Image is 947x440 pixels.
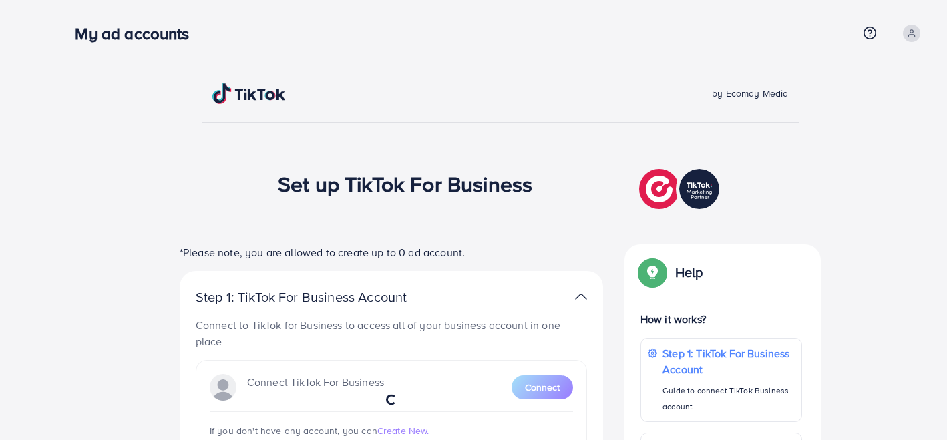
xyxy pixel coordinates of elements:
[639,166,723,212] img: TikTok partner
[196,289,449,305] p: Step 1: TikTok For Business Account
[575,287,587,306] img: TikTok partner
[662,383,795,415] p: Guide to connect TikTok Business account
[212,83,286,104] img: TikTok
[712,87,788,100] span: by Ecomdy Media
[640,311,803,327] p: How it works?
[278,171,532,196] h1: Set up TikTok For Business
[180,244,603,260] p: *Please note, you are allowed to create up to 0 ad account.
[675,264,703,280] p: Help
[640,260,665,284] img: Popup guide
[662,345,795,377] p: Step 1: TikTok For Business Account
[75,24,200,43] h3: My ad accounts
